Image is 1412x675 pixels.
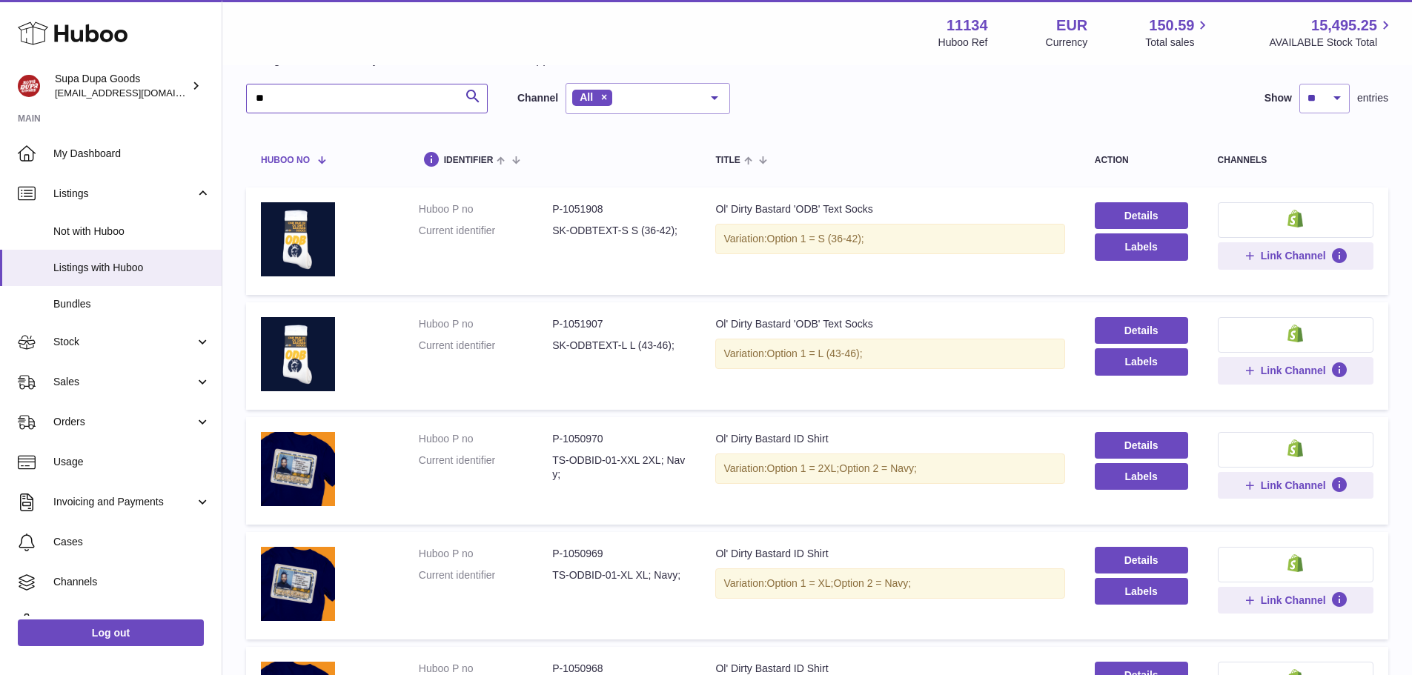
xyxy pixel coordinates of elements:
[419,432,552,446] dt: Huboo P no
[1095,547,1188,573] a: Details
[419,453,552,482] dt: Current identifier
[767,462,840,474] span: Option 1 = 2XL;
[1056,16,1087,36] strong: EUR
[53,615,211,629] span: Settings
[1218,472,1373,499] button: Link Channel
[1287,439,1303,457] img: shopify-small.png
[1145,16,1211,50] a: 150.59 Total sales
[1287,554,1303,572] img: shopify-small.png
[419,202,552,216] dt: Huboo P no
[53,187,195,201] span: Listings
[767,348,863,359] span: Option 1 = L (43-46);
[1218,156,1373,165] div: channels
[552,224,686,238] dd: SK-ODBTEXT-S S (36-42);
[1287,210,1303,227] img: shopify-small.png
[53,297,211,311] span: Bundles
[834,577,912,589] span: Option 2 = Navy;
[261,432,335,506] img: Ol' Dirty Bastard ID Shirt
[1261,249,1326,262] span: Link Channel
[53,335,195,349] span: Stock
[1218,357,1373,384] button: Link Channel
[53,415,195,429] span: Orders
[1095,202,1188,229] a: Details
[1149,16,1194,36] span: 150.59
[715,453,1064,484] div: Variation:
[1261,593,1326,607] span: Link Channel
[53,225,211,239] span: Not with Huboo
[261,547,335,621] img: Ol' Dirty Bastard ID Shirt
[1287,325,1303,342] img: shopify-small.png
[18,75,40,97] img: internalAdmin-11134@internal.huboo.com
[261,317,335,391] img: Ol' Dirty Bastard 'ODB' Text Socks
[53,535,211,549] span: Cases
[1357,91,1388,105] span: entries
[1261,479,1326,492] span: Link Channel
[552,202,686,216] dd: P-1051908
[53,495,195,509] span: Invoicing and Payments
[419,339,552,353] dt: Current identifier
[552,339,686,353] dd: SK-ODBTEXT-L L (43-46);
[419,224,552,238] dt: Current identifier
[715,547,1064,561] div: Ol' Dirty Bastard ID Shirt
[53,575,211,589] span: Channels
[552,432,686,446] dd: P-1050970
[261,156,310,165] span: Huboo no
[18,619,204,646] a: Log out
[715,156,740,165] span: title
[1095,156,1188,165] div: action
[419,568,552,582] dt: Current identifier
[261,202,335,276] img: Ol' Dirty Bastard 'ODB' Text Socks
[1095,463,1188,490] button: Labels
[53,375,195,389] span: Sales
[715,339,1064,369] div: Variation:
[715,568,1064,599] div: Variation:
[1095,578,1188,605] button: Labels
[517,91,558,105] label: Channel
[552,568,686,582] dd: TS-ODBID-01-XL XL; Navy;
[444,156,494,165] span: identifier
[1095,348,1188,375] button: Labels
[715,432,1064,446] div: Ol' Dirty Bastard ID Shirt
[938,36,988,50] div: Huboo Ref
[839,462,917,474] span: Option 2 = Navy;
[1095,432,1188,459] a: Details
[552,547,686,561] dd: P-1050969
[767,577,834,589] span: Option 1 = XL;
[1095,233,1188,260] button: Labels
[947,16,988,36] strong: 11134
[419,547,552,561] dt: Huboo P no
[1218,242,1373,269] button: Link Channel
[55,72,188,100] div: Supa Dupa Goods
[419,317,552,331] dt: Huboo P no
[1046,36,1088,50] div: Currency
[1269,36,1394,50] span: AVAILABLE Stock Total
[715,202,1064,216] div: Ol' Dirty Bastard 'ODB' Text Socks
[580,91,593,103] span: All
[552,317,686,331] dd: P-1051907
[715,224,1064,254] div: Variation:
[715,317,1064,331] div: Ol' Dirty Bastard 'ODB' Text Socks
[53,147,211,161] span: My Dashboard
[1218,587,1373,614] button: Link Channel
[53,455,211,469] span: Usage
[1311,16,1377,36] span: 15,495.25
[1095,317,1188,344] a: Details
[552,453,686,482] dd: TS-ODBID-01-XXL 2XL; Navy;
[53,261,211,275] span: Listings with Huboo
[55,87,218,99] span: [EMAIL_ADDRESS][DOMAIN_NAME]
[1145,36,1211,50] span: Total sales
[767,233,864,245] span: Option 1 = S (36-42);
[1261,364,1326,377] span: Link Channel
[1264,91,1292,105] label: Show
[1269,16,1394,50] a: 15,495.25 AVAILABLE Stock Total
